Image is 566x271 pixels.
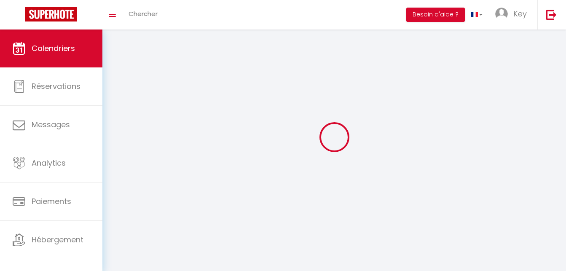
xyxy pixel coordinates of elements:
span: Chercher [129,9,158,18]
img: logout [546,9,557,20]
span: Key [513,8,527,19]
img: Super Booking [25,7,77,21]
span: Paiements [32,196,71,207]
iframe: LiveChat chat widget [531,236,566,271]
span: Analytics [32,158,66,168]
span: Calendriers [32,43,75,54]
span: Messages [32,119,70,130]
span: Hébergement [32,234,83,245]
img: ... [495,8,508,20]
span: Réservations [32,81,80,91]
button: Besoin d'aide ? [406,8,465,22]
